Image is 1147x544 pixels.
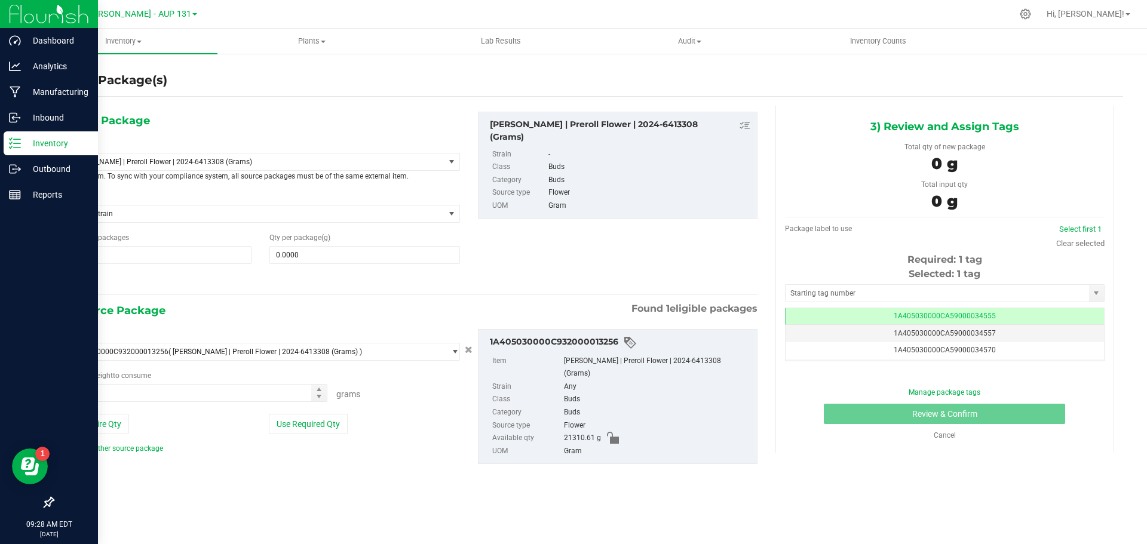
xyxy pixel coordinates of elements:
[461,342,476,359] button: Cancel button
[444,205,459,222] span: select
[336,389,360,399] span: Grams
[548,174,750,187] div: Buds
[492,419,562,432] label: Source type
[321,233,330,242] span: (g)
[564,445,751,458] div: Gram
[907,254,982,265] span: Required: 1 tag
[921,180,968,189] span: Total input qty
[53,72,167,89] h4: Create Package(s)
[1056,239,1105,248] a: Clear selected
[492,174,546,187] label: Category
[62,205,444,222] span: Select Strain
[834,36,922,47] span: Inventory Counts
[564,419,751,432] div: Flower
[824,404,1065,424] button: Review & Confirm
[9,189,21,201] inline-svg: Reports
[564,393,751,406] div: Buds
[9,112,21,124] inline-svg: Inbound
[269,414,348,434] button: Use Required Qty
[62,171,460,182] p: External item. To sync with your compliance system, all source packages must be of the same exter...
[35,447,50,461] iframe: Resource center unread badge
[444,343,459,360] span: select
[9,163,21,175] inline-svg: Outbound
[492,445,562,458] label: UOM
[62,371,151,380] span: Package to consume
[492,380,562,394] label: Strain
[492,161,546,174] label: Class
[62,247,251,263] input: 1
[490,336,751,350] div: 1A405030000C932000013256
[909,388,980,397] a: Manage package tags
[786,285,1089,302] input: Starting tag number
[492,148,546,161] label: Strain
[596,36,783,47] span: Audit
[444,153,459,170] span: select
[931,154,958,173] span: 0 g
[62,112,150,130] span: 1) New Package
[67,348,168,356] span: 1A405030000C932000013256
[465,36,537,47] span: Lab Results
[9,86,21,98] inline-svg: Manufacturing
[1018,8,1033,20] div: Manage settings
[631,302,757,316] span: Found eligible packages
[894,329,996,337] span: 1A405030000CA59000034557
[1047,9,1124,19] span: Hi, [PERSON_NAME]!
[311,385,326,394] span: Increase value
[595,29,784,54] a: Audit
[29,36,217,47] span: Inventory
[9,137,21,149] inline-svg: Inventory
[1089,285,1104,302] span: select
[5,530,93,539] p: [DATE]
[564,355,751,380] div: [PERSON_NAME] | Preroll Flower | 2024-6413308 (Grams)
[1059,225,1102,233] a: Select first 1
[21,59,93,73] p: Analytics
[29,29,217,54] a: Inventory
[62,302,165,319] span: 2) Source Package
[21,110,93,125] p: Inbound
[21,85,93,99] p: Manufacturing
[564,380,751,394] div: Any
[67,158,425,166] span: [PERSON_NAME] | Preroll Flower | 2024-6413308 (Grams)
[492,406,562,419] label: Category
[269,233,330,242] span: Qty per package
[894,312,996,320] span: 1A405030000CA59000034555
[548,161,750,174] div: Buds
[785,225,852,233] span: Package label to use
[548,199,750,213] div: Gram
[904,143,985,151] span: Total qty of new package
[270,247,459,263] input: 0.0000
[934,431,956,439] a: Cancel
[492,199,546,213] label: UOM
[548,186,750,199] div: Flower
[91,371,113,380] span: weight
[548,148,750,161] div: -
[564,432,601,445] span: 21310.61 g
[909,268,980,279] span: Selected: 1 tag
[492,393,562,406] label: Class
[490,118,751,143] div: Larissa Pippin | Preroll Flower | 2024-6413308 (Grams)
[666,303,670,314] span: 1
[492,355,562,380] label: Item
[21,188,93,202] p: Reports
[218,36,406,47] span: Plants
[21,162,93,176] p: Outbound
[870,118,1019,136] span: 3) Review and Assign Tags
[168,348,362,356] span: ( [PERSON_NAME] | Preroll Flower | 2024-6413308 (Grams) )
[492,186,546,199] label: Source type
[492,432,562,445] label: Available qty
[47,9,191,19] span: Dragonfly [PERSON_NAME] - AUP 131
[406,29,595,54] a: Lab Results
[62,385,327,401] input: 0.0000 g
[21,33,93,48] p: Dashboard
[12,448,48,484] iframe: Resource center
[931,192,958,211] span: 0 g
[564,406,751,419] div: Buds
[217,29,406,54] a: Plants
[62,444,163,453] a: Add another source package
[5,519,93,530] p: 09:28 AM EDT
[9,35,21,47] inline-svg: Dashboard
[311,393,326,402] span: Decrease value
[784,29,973,54] a: Inventory Counts
[9,60,21,72] inline-svg: Analytics
[894,346,996,354] span: 1A405030000CA59000034570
